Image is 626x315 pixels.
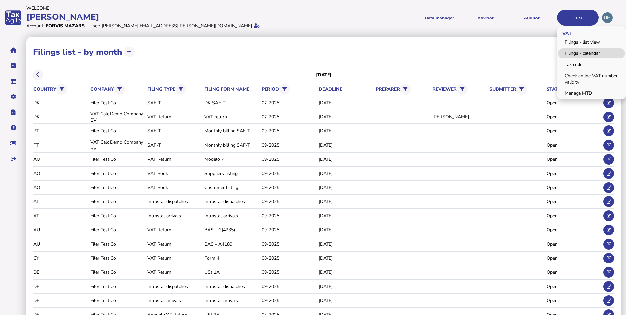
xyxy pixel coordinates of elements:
div: [DATE] [319,156,373,162]
div: [DATE] [319,100,373,106]
div: Filer Test Co [90,241,145,247]
div: VAT Return [147,156,202,162]
div: BAS - A4189 [204,241,259,247]
button: Tasks [6,59,20,73]
button: Data manager [6,74,20,88]
div: Open [547,255,601,261]
button: Filer [557,10,599,26]
div: CY [33,255,88,261]
div: PT [33,128,88,134]
div: Filer Test Co [90,128,145,134]
div: 09-2025 [262,128,316,134]
div: User: [89,23,100,29]
div: [PERSON_NAME] [26,11,311,23]
div: Open [547,297,601,304]
div: Form 4 [204,255,259,261]
div: Filer Test Co [90,255,145,261]
div: 09-2025 [262,213,316,219]
th: deadline [318,86,374,93]
div: Intrastat dispatches [204,198,259,205]
div: [DATE] [319,269,373,275]
div: AO [33,170,88,177]
div: Filer Test Co [90,184,145,191]
th: reviewer [432,83,487,96]
button: Edit [603,97,614,108]
div: Intrastat dispatches [147,283,202,290]
div: AO [33,156,88,162]
div: Intrastat dispatches [204,283,259,290]
div: [DATE] [319,198,373,205]
button: Edit [603,225,614,235]
th: country [33,83,88,96]
span: VAT [557,25,575,41]
div: Forvis Mazars [46,23,85,29]
button: Filter [279,84,290,95]
div: Account: [26,23,44,29]
div: [DATE] [319,297,373,304]
button: Edit [603,168,614,179]
div: PT [33,142,88,148]
div: Filer Test Co [90,297,145,304]
div: Open [547,128,601,134]
button: Developer hub links [6,105,20,119]
button: Edit [603,295,614,306]
div: Open [547,241,601,247]
th: period [261,83,317,96]
div: 09-2025 [262,142,316,148]
div: Modelo 7 [204,156,259,162]
div: [DATE] [319,170,373,177]
button: Edit [603,154,614,165]
button: Edit [603,112,614,122]
button: Help pages [6,121,20,135]
div: DK [33,100,88,106]
div: Intrastat arrivals [147,297,202,304]
div: VAT Return [147,241,202,247]
button: Edit [603,210,614,221]
button: Manage settings [6,90,20,104]
div: Filer Test Co [90,227,145,233]
button: Filter [175,84,186,95]
div: | [86,23,88,29]
div: DK SAF-T [204,100,259,106]
div: Filer Test Co [90,198,145,205]
div: VAT Return [147,227,202,233]
div: VAT Return [147,114,202,120]
div: SAF-T [147,142,202,148]
div: Intrastat arrivals [147,213,202,219]
a: Manage MTD [558,88,625,98]
th: status [546,83,602,96]
div: AO [33,184,88,191]
div: VAT Calc Demo Company BV [90,111,145,123]
div: 09-2025 [262,227,316,233]
h1: Filings list - by month [33,46,122,58]
div: Open [547,156,601,162]
th: preparer [375,83,431,96]
button: Sign out [6,152,20,166]
div: Filer Test Co [90,170,145,177]
div: [DATE] [319,283,373,290]
div: VAT Book [147,170,202,177]
div: [DATE] [319,142,373,148]
a: Filings - calendar [558,48,625,58]
button: Edit [603,281,614,292]
div: Open [547,283,601,290]
div: VAT Calc Demo Company BV [90,139,145,152]
div: 09-2025 [262,297,316,304]
div: [DATE] [319,241,373,247]
div: Open [547,213,601,219]
th: filing type [147,83,203,96]
div: Monthly billing SAF-T [204,128,259,134]
div: VAT Return [147,255,202,261]
div: Intrastat arrivals [204,297,259,304]
button: Shows a dropdown of VAT Advisor options [465,10,506,26]
div: Filer Test Co [90,156,145,162]
div: Monthly billing SAF-T [204,142,259,148]
button: Shows a dropdown of Data manager options [419,10,460,26]
div: AU [33,241,88,247]
button: Edit [603,239,614,250]
div: [DATE] [319,255,373,261]
button: Filter [457,84,468,95]
div: [DATE] [319,114,373,120]
h3: [DATE] [316,72,332,78]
